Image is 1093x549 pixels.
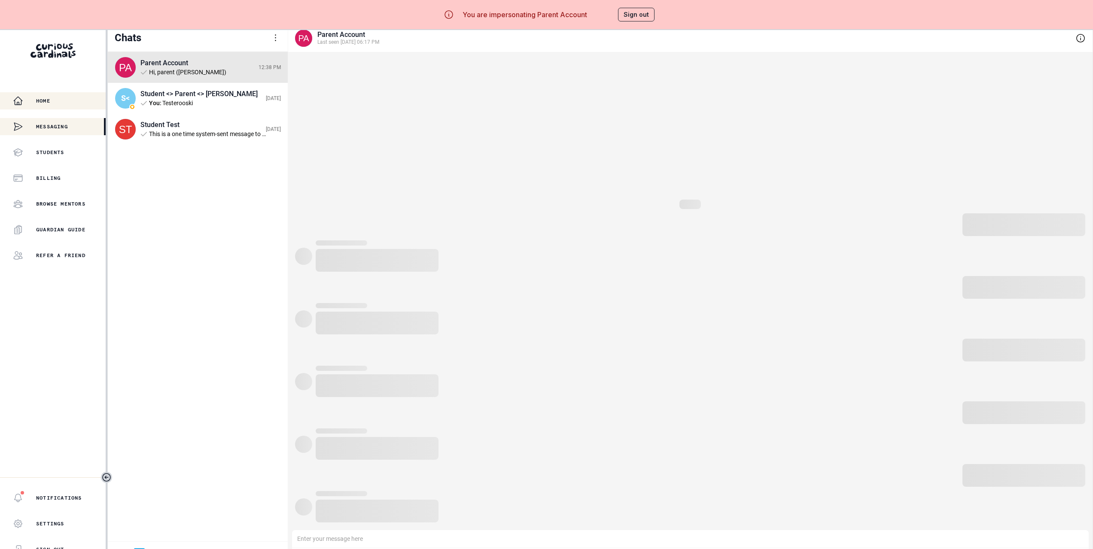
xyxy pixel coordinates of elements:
p: Browse Mentors [36,200,85,207]
div: Student Test [140,121,266,129]
p: Guardian Guide [36,226,85,233]
img: Curious Cardinals Logo [30,43,76,58]
img: svg [115,119,136,140]
div: Hi, parent ([PERSON_NAME]) [149,69,259,76]
div: This is a one time system-sent message to start the one-to-one chat between you and your mentor, ... [149,130,266,138]
div: [DATE] [266,126,281,132]
img: svg [115,57,136,78]
div: Parent Account [317,30,1070,39]
p: Home [36,97,50,104]
div: Student <> Parent <> [PERSON_NAME] [140,90,266,98]
div: [DATE] [266,95,281,101]
span: S< [120,93,131,103]
div: Chats [115,32,141,44]
p: Students [36,149,64,156]
span: You : [149,100,161,107]
p: Messaging [36,123,68,130]
img: svg [295,30,312,47]
div: Last seen [DATE] 06:17 PM [317,39,1070,46]
p: Settings [36,520,64,527]
p: You are impersonating Parent Account [463,9,587,20]
div: 12:38 PM [259,64,281,70]
p: Refer a friend [36,252,85,259]
p: Notifications [36,494,82,501]
p: Billing [36,175,61,182]
button: Toggle sidebar [101,472,112,483]
div: Testerooski [162,100,266,107]
div: Parent Account [140,59,259,67]
button: Sign out [618,8,655,21]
